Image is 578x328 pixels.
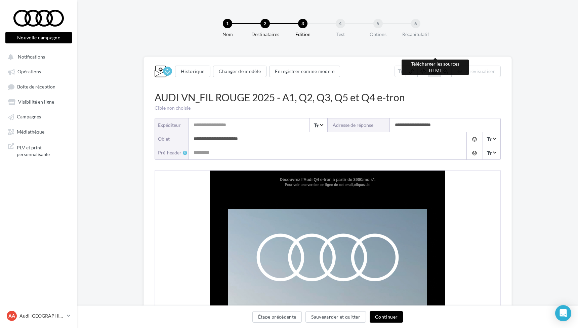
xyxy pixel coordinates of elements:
[17,69,41,75] span: Opérations
[269,66,340,77] button: Enregistrer comme modèle
[402,60,469,75] div: Télécharger les sources HTML
[319,31,362,38] div: Test
[158,149,189,156] div: Pré-header
[472,150,477,156] i: tag_faces
[158,122,183,129] div: Expéditeur
[17,114,41,120] span: Campagnes
[206,31,249,38] div: Nom
[483,132,500,146] span: Select box activate
[486,150,492,156] i: text_fields
[4,65,73,77] a: Opérations
[373,19,383,28] div: 5
[155,105,501,111] div: Cible non choisie
[17,129,44,135] span: Médiathèque
[336,19,345,28] div: 4
[130,12,215,16] font: Pour voir une version en ligne de cet email,
[328,118,390,132] label: Adresse de réponse
[4,50,71,63] button: Notifications
[213,66,267,77] button: Changer de modèle
[18,99,54,105] span: Visibilité en ligne
[466,132,482,146] button: tag_faces
[483,146,500,159] span: Select box activate
[260,19,270,28] div: 2
[8,313,15,319] span: AA
[158,136,183,142] div: objet
[466,68,495,74] span: Prévisualiser
[298,19,307,28] div: 3
[357,31,400,38] div: Options
[17,84,55,89] span: Boîte de réception
[5,309,72,322] a: AA Audi [GEOGRAPHIC_DATA]
[252,311,302,323] button: Étape précédente
[313,122,319,129] i: text_fields
[17,143,69,157] span: PLV et print personnalisable
[395,66,406,77] button: text_fields
[4,140,73,160] a: PLV et print personnalisable
[281,31,324,38] div: Edition
[19,313,64,319] p: Audi [GEOGRAPHIC_DATA]
[223,19,232,28] div: 1
[555,305,571,321] div: Open Intercom Messenger
[305,311,366,323] button: Sauvegarder et quitter
[4,96,73,108] a: Visibilité en ligne
[394,31,437,38] div: Récapitulatif
[486,136,492,143] i: text_fields
[466,146,482,159] button: tag_faces
[4,80,73,93] a: Boîte de réception
[199,12,215,16] a: cliquez-ici
[370,311,403,323] button: Continuer
[18,54,45,60] span: Notifications
[309,118,327,132] span: Select box activate
[4,125,73,138] a: Médiathèque
[472,137,477,142] i: tag_faces
[175,66,210,77] button: Historique
[125,7,220,11] b: Découvrez l’Audi Q4 e-tron à partir de 390€/mois*.
[244,31,287,38] div: Destinataires
[5,32,72,43] button: Nouvelle campagne
[155,90,501,105] div: AUDI VN_FIL ROUGE 2025 - A1, Q2, Q3, Q5 et Q4 e-tron
[4,110,73,122] a: Campagnes
[411,19,420,28] div: 6
[397,68,403,75] i: text_fields
[163,67,172,76] div: Enregistrement en cours
[452,66,501,77] button: Prévisualiser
